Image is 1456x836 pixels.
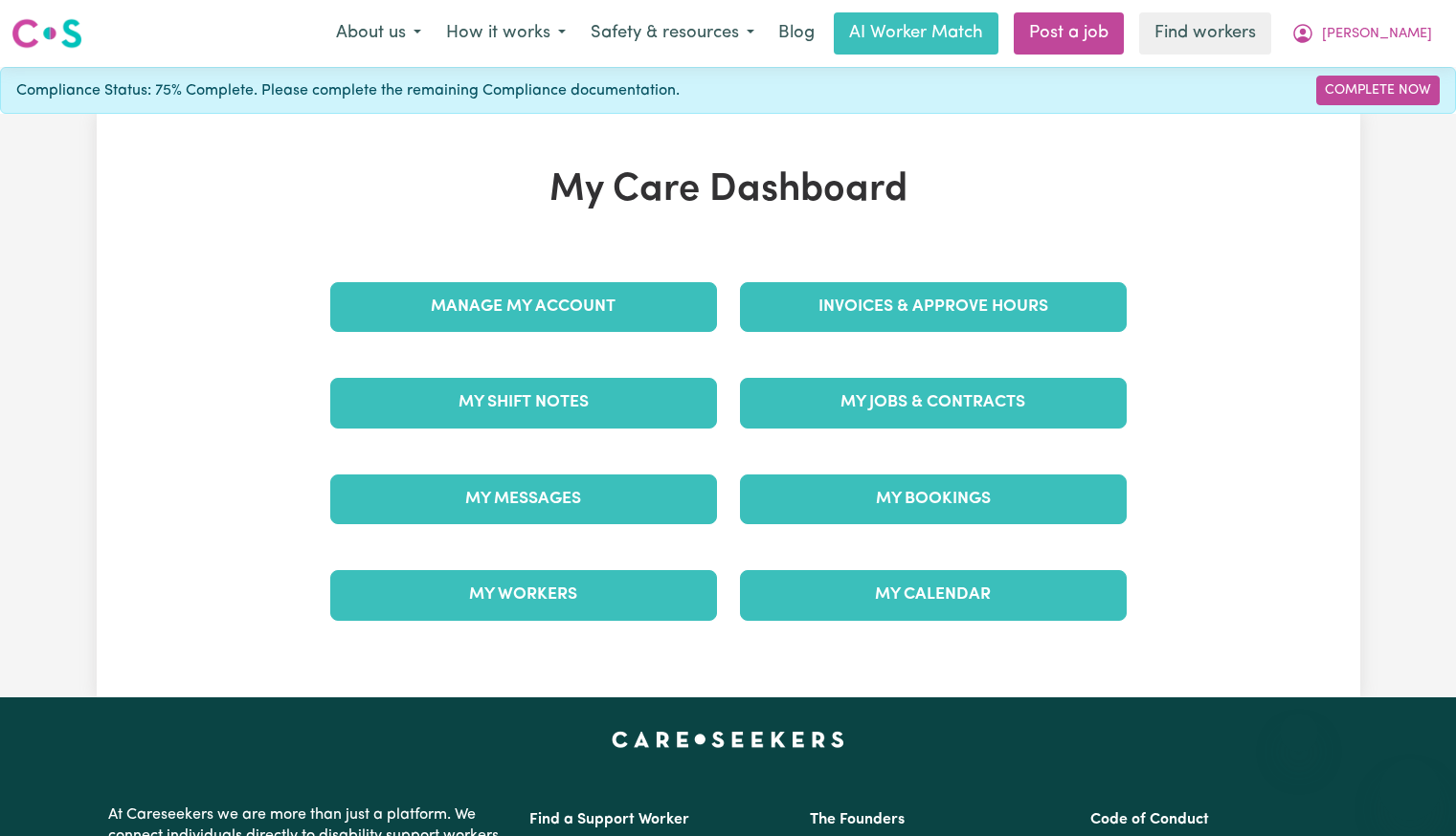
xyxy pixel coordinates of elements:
[330,282,717,332] a: Manage My Account
[16,79,680,102] span: Compliance Status: 75% Complete. Please complete the remaining Compliance documentation.
[330,378,717,428] a: My Shift Notes
[1379,759,1441,821] iframe: Button to launch messaging window
[434,13,578,54] button: How it works
[1139,12,1271,55] a: Find workers
[319,167,1138,213] h1: My Care Dashboard
[612,732,844,747] a: Careseekers home page
[834,12,998,55] a: AI Worker Match
[578,13,767,54] button: Safety & resources
[740,570,1127,620] a: My Calendar
[1279,13,1445,54] button: My Account
[529,812,689,827] a: Find a Support Worker
[1090,812,1209,827] a: Code of Conduct
[11,16,82,51] img: Careseekers logo
[330,570,717,620] a: My Workers
[11,11,82,55] a: Careseekers logo
[1280,714,1318,752] iframe: Close message
[767,12,826,55] a: Blog
[740,282,1127,332] a: Invoices & Approve Hours
[810,812,905,827] a: The Founders
[1014,12,1124,55] a: Post a job
[330,474,717,524] a: My Messages
[324,13,434,54] button: About us
[1316,76,1440,105] a: Complete Now
[1322,24,1432,45] span: [PERSON_NAME]
[740,474,1127,524] a: My Bookings
[740,378,1127,428] a: My Jobs & Contracts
